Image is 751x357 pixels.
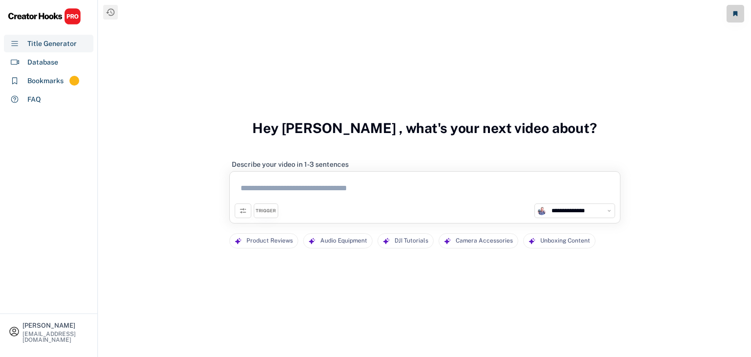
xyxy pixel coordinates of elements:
[395,234,428,248] div: DJI Tutorials
[22,322,89,329] div: [PERSON_NAME]
[256,208,276,214] div: TRIGGER
[27,76,64,86] div: Bookmarks
[27,39,77,49] div: Title Generator
[456,234,513,248] div: Camera Accessories
[27,57,58,67] div: Database
[8,8,81,25] img: CHPRO%20Logo.svg
[252,110,597,147] h3: Hey [PERSON_NAME] , what's your next video about?
[27,94,41,105] div: FAQ
[540,234,590,248] div: Unboxing Content
[246,234,293,248] div: Product Reviews
[22,331,89,343] div: [EMAIL_ADDRESS][DOMAIN_NAME]
[537,206,546,215] img: channels4_profile.jpg
[232,160,349,169] div: Describe your video in 1-3 sentences
[320,234,367,248] div: Audio Equipment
